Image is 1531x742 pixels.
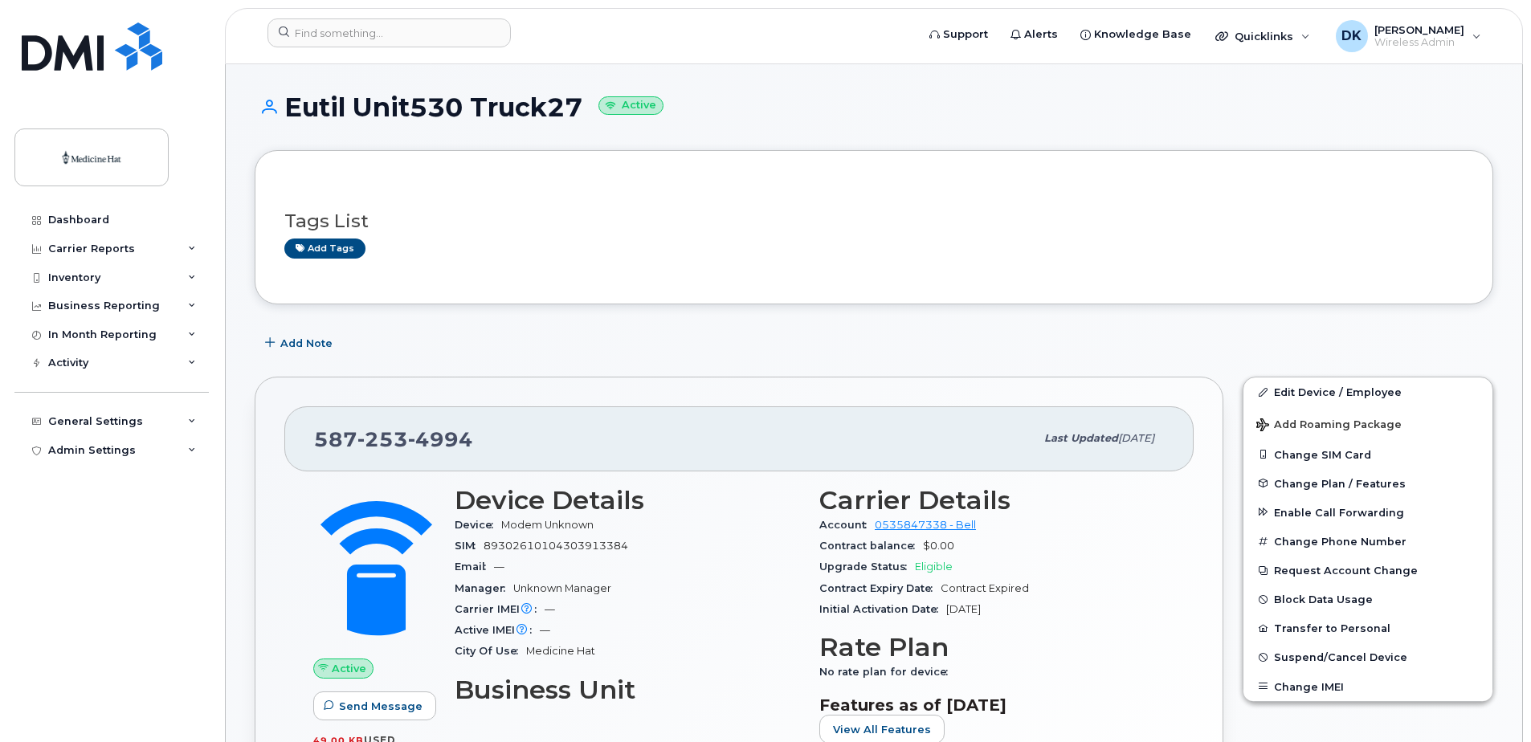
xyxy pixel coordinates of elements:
[819,582,941,594] span: Contract Expiry Date
[455,603,545,615] span: Carrier IMEI
[819,519,875,531] span: Account
[455,486,800,515] h3: Device Details
[941,582,1029,594] span: Contract Expired
[1243,407,1492,440] button: Add Roaming Package
[1243,527,1492,556] button: Change Phone Number
[1274,651,1407,663] span: Suspend/Cancel Device
[455,561,494,573] span: Email
[314,427,473,451] span: 587
[819,540,923,552] span: Contract balance
[819,561,915,573] span: Upgrade Status
[819,486,1165,515] h3: Carrier Details
[1118,432,1154,444] span: [DATE]
[946,603,981,615] span: [DATE]
[455,582,513,594] span: Manager
[1243,556,1492,585] button: Request Account Change
[1243,498,1492,527] button: Enable Call Forwarding
[284,238,365,259] a: Add tags
[455,624,540,636] span: Active IMEI
[1243,440,1492,469] button: Change SIM Card
[332,661,366,676] span: Active
[598,96,663,115] small: Active
[1243,614,1492,642] button: Transfer to Personal
[540,624,550,636] span: —
[501,519,594,531] span: Modem Unknown
[819,603,946,615] span: Initial Activation Date
[255,93,1493,121] h1: Eutil Unit530 Truck27
[455,519,501,531] span: Device
[526,645,595,657] span: Medicine Hat
[833,722,931,737] span: View All Features
[923,540,954,552] span: $0.00
[819,695,1165,715] h3: Features as of [DATE]
[408,427,473,451] span: 4994
[1243,672,1492,701] button: Change IMEI
[819,666,956,678] span: No rate plan for device
[280,336,333,351] span: Add Note
[484,540,628,552] span: 89302610104303913384
[915,561,953,573] span: Eligible
[357,427,408,451] span: 253
[284,211,1464,231] h3: Tags List
[1274,477,1406,489] span: Change Plan / Features
[513,582,611,594] span: Unknown Manager
[875,519,976,531] a: 0535847338 - Bell
[455,675,800,704] h3: Business Unit
[1243,585,1492,614] button: Block Data Usage
[1243,642,1492,671] button: Suspend/Cancel Device
[1274,506,1404,518] span: Enable Call Forwarding
[455,645,526,657] span: City Of Use
[255,328,346,357] button: Add Note
[819,633,1165,662] h3: Rate Plan
[339,699,423,714] span: Send Message
[545,603,555,615] span: —
[1243,377,1492,406] a: Edit Device / Employee
[313,691,436,720] button: Send Message
[1243,469,1492,498] button: Change Plan / Features
[455,540,484,552] span: SIM
[1044,432,1118,444] span: Last updated
[494,561,504,573] span: —
[1256,418,1402,434] span: Add Roaming Package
